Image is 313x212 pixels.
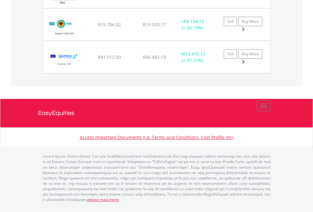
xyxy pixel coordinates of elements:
a: Sell [224,49,237,59]
a: please read more: [87,197,119,202]
a: Buy More [238,17,262,26]
span: R15 470.13 [182,51,205,57]
span: R41 012.00 [98,54,121,60]
span: R19 920.17 [143,21,166,27]
p: Lorem Ipsum Dolors (Ame) Con a/e SeddOeiusmod tem InciDiduntut Lab Etd mag aliquaen admin veniamq... [43,154,271,202]
img: TFSA.FNBEQF.png [46,16,83,39]
img: TFSA.STXNDQ.png [46,49,83,71]
a: EasyEquities [38,99,275,127]
div: + (+ 26.19%) [173,18,212,31]
span: R15 786.02 [98,21,121,27]
span: R4 134.15 [184,18,204,24]
a: Buy More [238,49,262,59]
a: Access Important Documents (i.e. Terms and Conditions, Cost Profile etc) [80,134,234,140]
span: R56 482.13 [143,54,166,60]
div: + (+ 37.72%) [173,51,212,64]
a: Sell [224,17,237,26]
